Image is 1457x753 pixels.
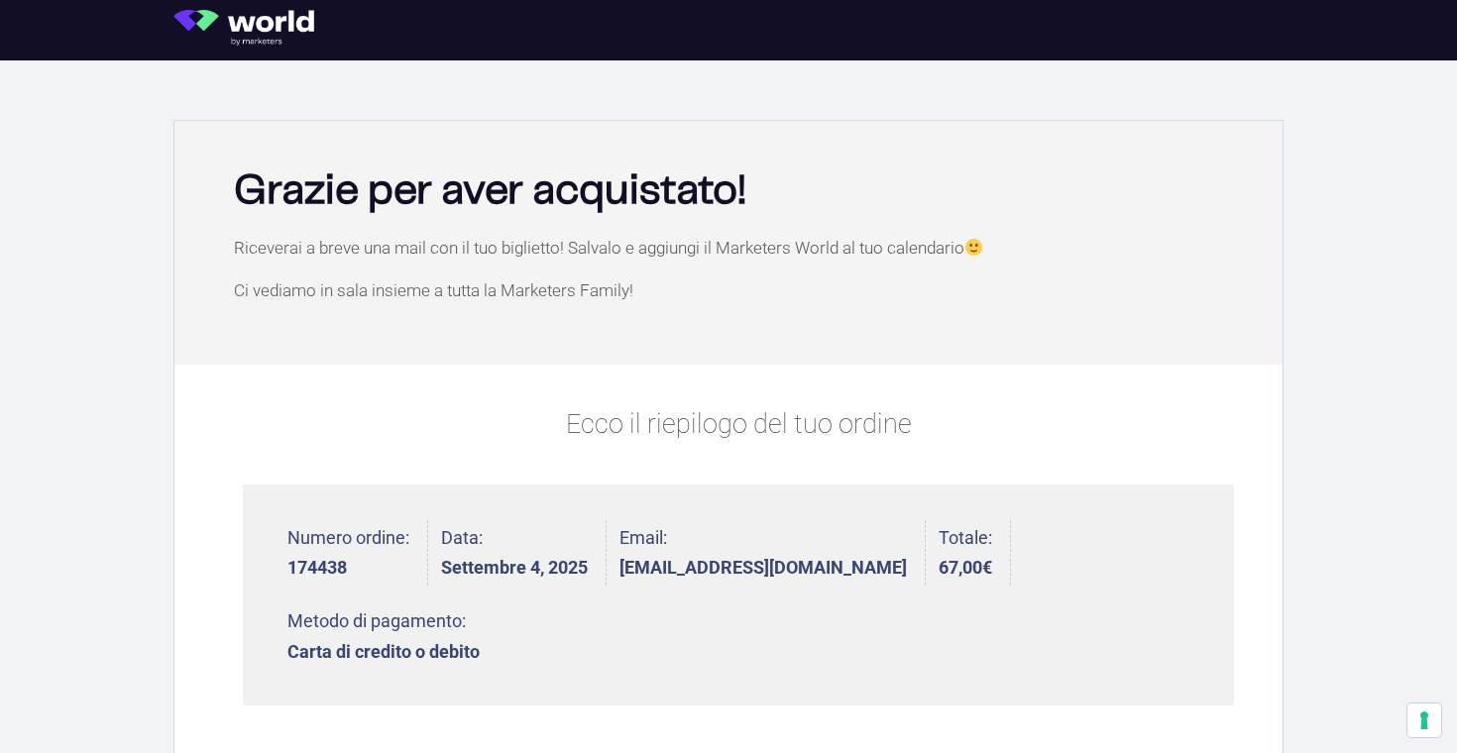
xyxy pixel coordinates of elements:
[939,557,992,578] bdi: 67,00
[234,239,1243,257] p: Riceverai a breve una mail con il tuo biglietto! Salvalo e aggiungi il Marketers World al tuo cal...
[234,282,1243,299] p: Ci vediamo in sala insieme a tutta la Marketers Family!
[619,559,907,577] strong: [EMAIL_ADDRESS][DOMAIN_NAME]
[234,171,746,211] b: Grazie per aver acquistato!
[287,520,428,587] li: Numero ordine:
[16,676,75,735] iframe: Customerly Messenger Launcher
[243,404,1234,445] p: Ecco il riepilogo del tuo ordine
[441,520,607,587] li: Data:
[287,603,480,670] li: Metodo di pagamento:
[982,557,992,578] span: €
[939,520,1011,587] li: Totale:
[619,520,926,587] li: Email:
[441,559,588,577] strong: Settembre 4, 2025
[287,559,409,577] strong: 174438
[1407,703,1441,737] button: Le tue preferenze relative al consenso per le tecnologie di tracciamento
[287,643,480,661] strong: Carta di credito o debito
[965,239,982,256] img: 🙂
